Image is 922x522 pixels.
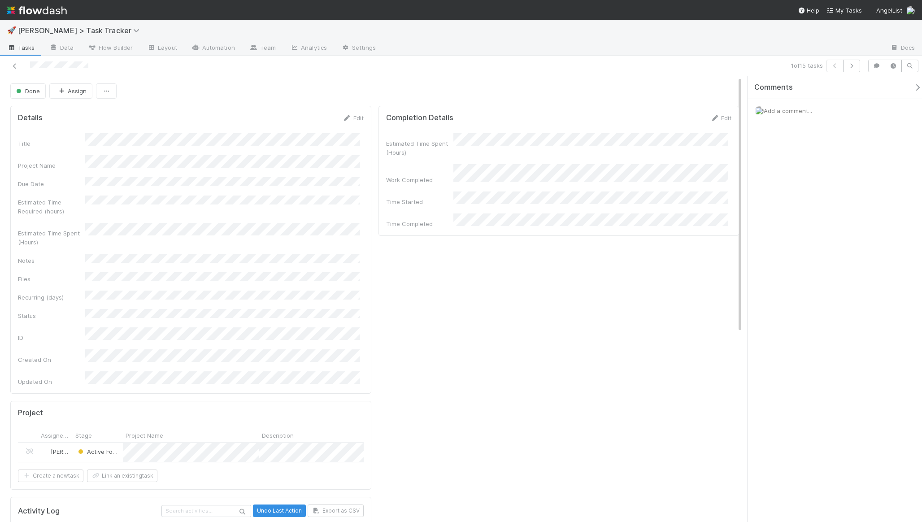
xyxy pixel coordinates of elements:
[18,229,85,247] div: Estimated Time Spent (Hours)
[253,505,306,517] button: Undo Last Action
[764,107,812,114] span: Add a comment...
[18,179,85,188] div: Due Date
[710,114,731,122] a: Edit
[126,431,163,440] span: Project Name
[42,447,68,456] div: [PERSON_NAME]
[18,333,85,342] div: ID
[906,6,915,15] img: avatar_8e0a024e-b700-4f9f-aecf-6f1e79dccd3c.png
[18,256,85,265] div: Notes
[798,6,819,15] div: Help
[49,83,92,99] button: Assign
[334,41,383,56] a: Settings
[791,61,823,70] span: 1 of 15 tasks
[42,448,49,455] img: avatar_8e0a024e-b700-4f9f-aecf-6f1e79dccd3c.png
[883,41,922,56] a: Docs
[42,41,81,56] a: Data
[140,41,184,56] a: Layout
[386,197,453,206] div: Time Started
[18,293,85,302] div: Recurring (days)
[343,114,364,122] a: Edit
[18,377,85,386] div: Updated On
[51,448,96,455] span: [PERSON_NAME]
[81,41,140,56] a: Flow Builder
[7,3,67,18] img: logo-inverted-e16ddd16eac7371096b0.svg
[386,219,453,228] div: Time Completed
[283,41,334,56] a: Analytics
[386,175,453,184] div: Work Completed
[18,409,43,418] h5: Project
[7,26,16,34] span: 🚀
[18,161,85,170] div: Project Name
[10,83,46,99] button: Done
[386,113,453,122] h5: Completion Details
[18,470,83,482] button: Create a newtask
[242,41,283,56] a: Team
[755,106,764,115] img: avatar_8e0a024e-b700-4f9f-aecf-6f1e79dccd3c.png
[876,7,902,14] span: AngelList
[76,448,166,455] span: Active Focus (Current Week)
[18,311,85,320] div: Status
[14,87,40,95] span: Done
[18,507,160,516] h5: Activity Log
[18,113,43,122] h5: Details
[386,139,453,157] div: Estimated Time Spent (Hours)
[76,447,118,456] div: Active Focus (Current Week)
[18,26,144,35] span: [PERSON_NAME] > Task Tracker
[7,43,35,52] span: Tasks
[18,274,85,283] div: Files
[161,505,251,517] input: Search activities...
[262,431,294,440] span: Description
[87,470,157,482] button: Link an existingtask
[184,41,242,56] a: Automation
[754,83,793,92] span: Comments
[41,431,70,440] span: Assigned To
[18,198,85,216] div: Estimated Time Required (hours)
[18,139,85,148] div: Title
[75,431,92,440] span: Stage
[18,355,85,364] div: Created On
[826,7,862,14] span: My Tasks
[88,43,133,52] span: Flow Builder
[308,505,364,517] button: Export as CSV
[826,6,862,15] a: My Tasks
